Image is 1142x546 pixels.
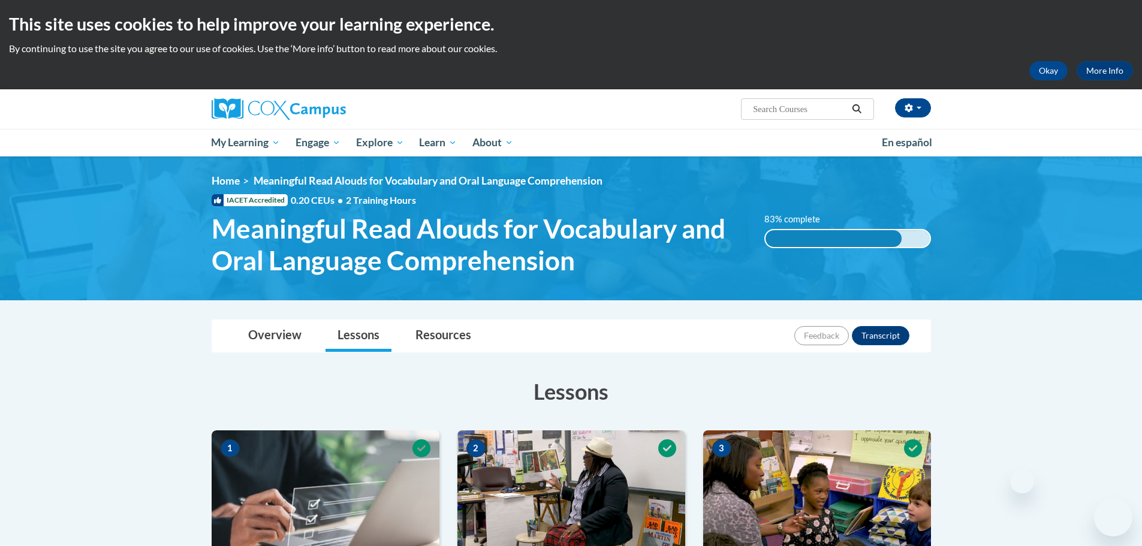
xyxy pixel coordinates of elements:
span: Learn [419,135,457,150]
iframe: Button to launch messaging window [1094,498,1132,536]
button: Feedback [794,326,849,345]
span: 3 [712,439,731,457]
button: Account Settings [895,98,931,117]
span: My Learning [211,135,280,150]
span: 0.20 CEUs [291,194,346,207]
p: By continuing to use the site you agree to our use of cookies. Use the ‘More info’ button to read... [9,42,1133,55]
a: Home [212,174,240,187]
input: Search Courses [752,102,848,116]
a: En español [874,130,940,155]
h3: Lessons [212,376,931,406]
span: En español [882,136,932,149]
a: Cox Campus [212,98,439,120]
span: IACET Accredited [212,194,288,206]
a: Learn [411,129,465,156]
span: Meaningful Read Alouds for Vocabulary and Oral Language Comprehension [212,213,747,276]
img: Cox Campus [212,98,346,120]
span: Meaningful Read Alouds for Vocabulary and Oral Language Comprehension [254,174,602,187]
div: Main menu [194,129,949,156]
a: Overview [236,320,314,352]
a: My Learning [204,129,288,156]
a: Explore [348,129,412,156]
a: About [465,129,521,156]
button: Search [848,102,866,116]
span: 1 [221,439,240,457]
span: Explore [356,135,404,150]
div: 83% complete [766,230,902,247]
a: More Info [1077,61,1133,80]
h2: This site uses cookies to help improve your learning experience. [9,12,1133,36]
span: About [472,135,513,150]
span: • [338,194,343,206]
label: 83% complete [764,213,833,226]
span: Engage [296,135,341,150]
iframe: Close message [1010,469,1034,493]
span: 2 [466,439,486,457]
a: Lessons [326,320,391,352]
a: Engage [288,129,348,156]
button: Okay [1029,61,1068,80]
button: Transcript [852,326,909,345]
a: Resources [403,320,483,352]
span: 2 Training Hours [346,194,416,206]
